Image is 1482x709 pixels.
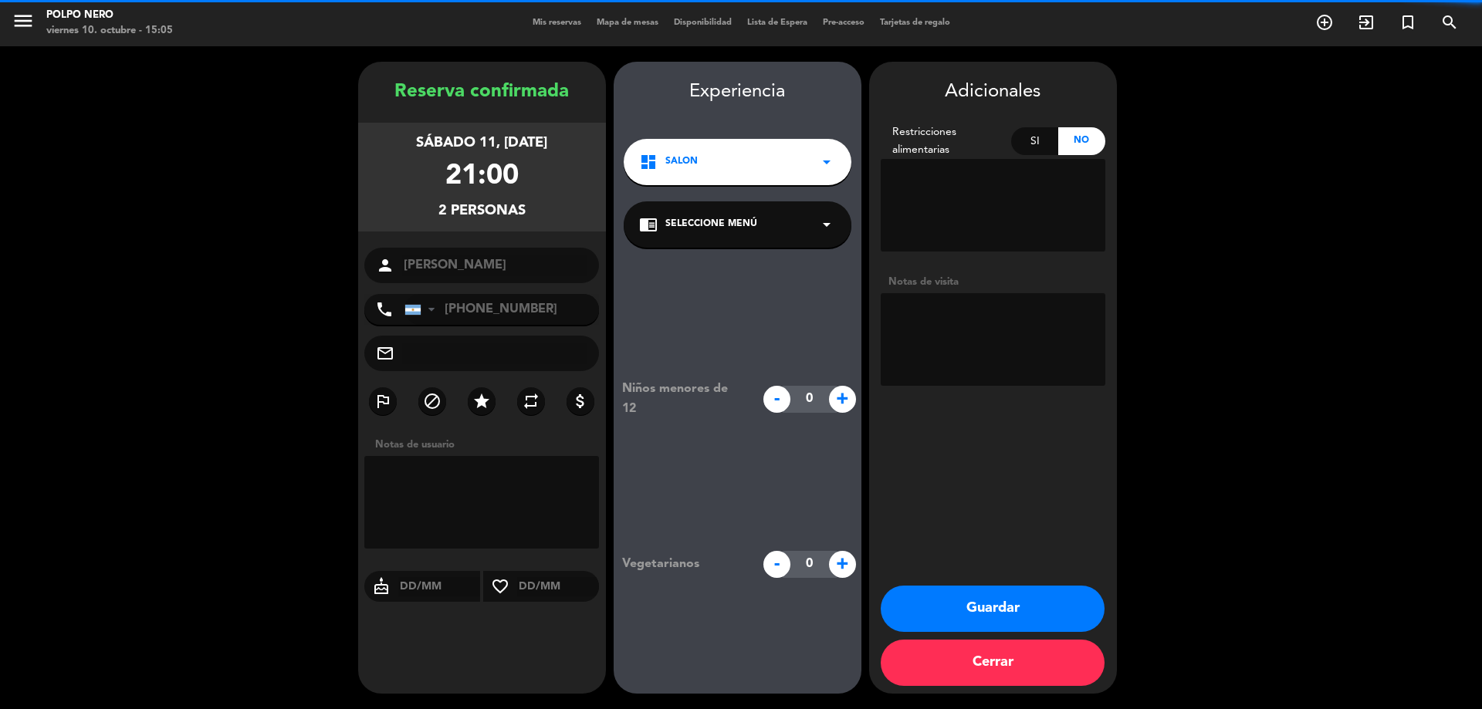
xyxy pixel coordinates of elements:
span: Disponibilidad [666,19,739,27]
i: person [376,256,394,275]
span: Mapa de mesas [589,19,666,27]
span: + [829,551,856,578]
button: Guardar [881,586,1105,632]
span: SALON [665,154,698,170]
i: exit_to_app [1357,13,1375,32]
div: No [1058,127,1105,155]
i: mail_outline [376,344,394,363]
i: block [423,392,442,410]
span: Lista de Espera [739,19,815,27]
span: Mis reservas [525,19,589,27]
i: turned_in_not [1399,13,1417,32]
div: 2 personas [438,200,526,222]
span: + [829,386,856,413]
div: sábado 11, [DATE] [416,132,547,154]
div: Niños menores de 12 [611,379,755,419]
i: search [1440,13,1459,32]
i: arrow_drop_down [817,215,836,234]
i: favorite_border [483,577,517,596]
i: arrow_drop_down [817,153,836,171]
i: phone [375,300,394,319]
span: - [763,551,790,578]
i: cake [364,577,398,596]
div: Reserva confirmada [358,77,606,107]
div: Notas de visita [881,274,1105,290]
input: DD/MM [517,577,600,596]
i: menu [12,9,35,32]
span: Tarjetas de regalo [872,19,958,27]
div: Notas de usuario [367,437,606,453]
i: add_circle_outline [1315,13,1334,32]
i: outlined_flag [374,392,392,410]
button: menu [12,9,35,38]
div: 21:00 [445,154,519,200]
div: Si [1011,127,1058,155]
div: Argentina: +54 [405,295,441,324]
div: Restricciones alimentarias [881,123,1012,159]
i: chrome_reader_mode [639,215,658,234]
div: Vegetarianos [611,554,755,574]
i: repeat [522,392,540,410]
span: Seleccione Menú [665,217,757,232]
span: - [763,386,790,413]
div: Experiencia [614,77,861,107]
i: dashboard [639,153,658,171]
span: Pre-acceso [815,19,872,27]
i: star [472,392,491,410]
input: DD/MM [398,577,481,596]
div: Adicionales [881,77,1105,107]
div: Polpo Nero [46,8,173,23]
div: viernes 10. octubre - 15:05 [46,23,173,39]
i: attach_money [571,392,590,410]
button: Cerrar [881,640,1105,686]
